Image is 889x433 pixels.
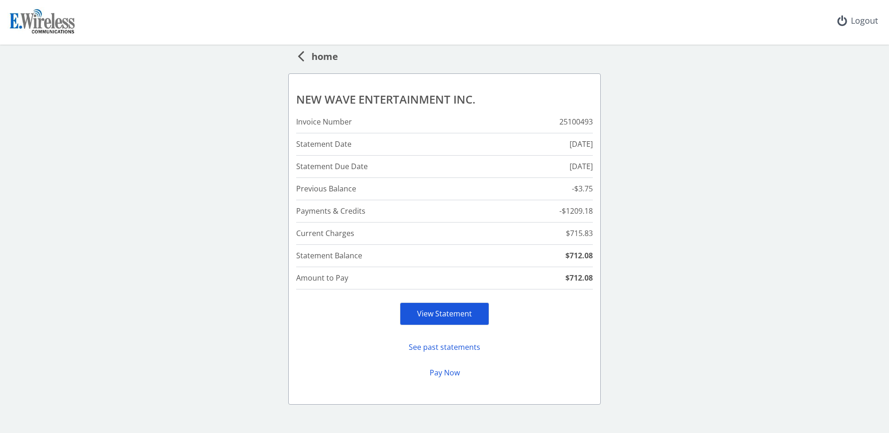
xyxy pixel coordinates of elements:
td: NEW WAVE ENTERTAINMENT INC. [296,89,593,111]
button: See past statements [400,338,489,356]
a: View Statement [417,308,472,319]
button: Pay Now [400,364,489,382]
td: 25100493 [494,111,593,133]
td: Amount to Pay [296,267,494,289]
td: Payments & Credits [296,200,494,223]
td: Statement Due Date [296,156,494,178]
td: -$1209.18 [494,200,593,223]
td: $712.08 [494,245,593,267]
td: Statement Date [296,133,494,156]
td: $712.08 [494,267,593,289]
td: $715.83 [494,223,593,245]
td: Statement Balance [296,245,494,267]
div: View Statement [400,302,489,325]
td: [DATE] [494,156,593,178]
td: Invoice Number [296,111,494,133]
td: [DATE] [494,133,593,156]
td: -$3.75 [494,178,593,200]
td: Previous Balance [296,178,494,200]
td: Current Charges [296,223,494,245]
span: home [304,46,338,64]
